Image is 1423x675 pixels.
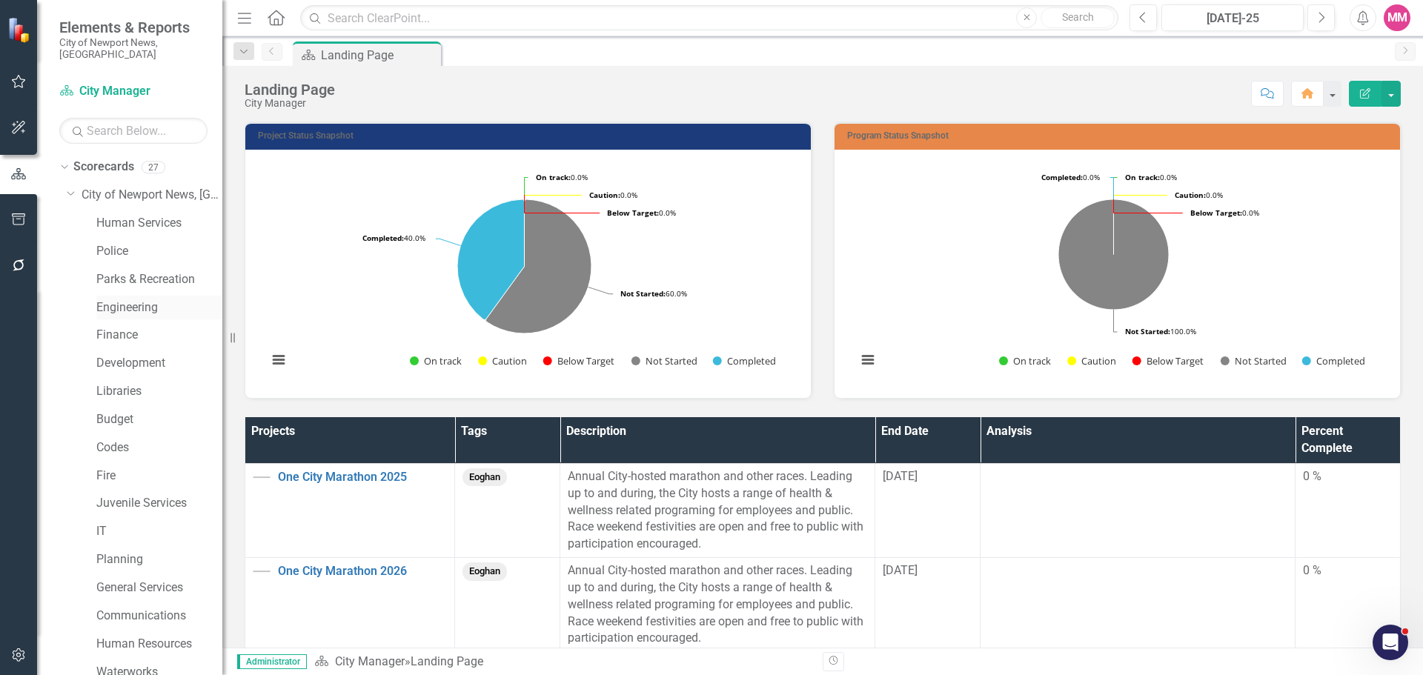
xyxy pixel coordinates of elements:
button: View chart menu, Chart [858,350,878,370]
a: City of Newport News, [GEOGRAPHIC_DATA] [82,187,222,204]
a: IT [96,523,222,540]
span: Search [1062,11,1094,23]
a: Parks & Recreation [96,271,222,288]
button: View chart menu, Chart [268,350,289,370]
a: City Manager [59,83,208,100]
text: 0.0% [589,190,637,200]
text: 0.0% [536,172,588,182]
p: Annual City-hosted marathon and other races. Leading up to and during, the City hosts a range of ... [568,562,867,647]
a: Fire [96,468,222,485]
div: Landing Page [245,82,335,98]
tspan: On track: [536,172,571,182]
small: City of Newport News, [GEOGRAPHIC_DATA] [59,36,208,61]
a: Libraries [96,383,222,400]
span: Eoghan [462,562,507,581]
a: One City Marathon 2025 [278,470,447,484]
text: 0.0% [1125,172,1177,182]
td: Double-Click to Edit [455,463,560,557]
svg: Interactive chart [260,161,789,383]
text: 0.0% [1175,190,1223,200]
button: Show Not Started [1221,354,1286,368]
button: Show Caution [1067,354,1116,368]
input: Search ClearPoint... [300,5,1118,31]
div: City Manager [245,98,335,109]
a: City Manager [335,654,405,668]
path: Not Started, 3. [486,199,591,333]
a: Human Services [96,215,222,232]
span: [DATE] [883,469,918,483]
button: Show Below Target [543,354,615,368]
td: Double-Click to Edit [455,558,560,652]
text: 100.0% [1125,326,1196,336]
tspan: On track: [1125,172,1160,182]
tspan: Not Started: [1125,326,1170,336]
button: Show On track [410,354,462,368]
h3: Program Status Snapshot [847,131,1393,141]
td: Double-Click to Edit [560,558,875,652]
div: Chart. Highcharts interactive chart. [260,161,796,383]
tspan: Completed: [362,233,404,243]
a: One City Marathon 2026 [278,565,447,578]
svg: Interactive chart [849,161,1378,383]
text: Not Started [1235,354,1287,368]
a: Communications [96,608,222,625]
div: 0 % [1303,468,1393,485]
text: 0.0% [607,207,676,218]
a: Human Resources [96,636,222,653]
a: Budget [96,411,222,428]
div: Chart. Highcharts interactive chart. [849,161,1385,383]
span: Administrator [237,654,307,669]
a: Planning [96,551,222,568]
tspan: Not Started: [620,288,666,299]
a: Development [96,355,222,372]
td: Double-Click to Edit [981,463,1296,557]
button: Show Completed [1302,354,1365,368]
td: Double-Click to Edit [560,463,875,557]
button: [DATE]-25 [1161,4,1304,31]
a: General Services [96,579,222,596]
button: Search [1041,7,1115,28]
img: Not Started [253,468,271,486]
button: Show On track [999,354,1051,368]
button: Show Not Started [631,354,697,368]
text: 40.0% [362,233,425,243]
div: Landing Page [321,46,437,64]
tspan: Below Target: [1190,207,1242,218]
button: Show Completed [713,354,776,368]
td: Double-Click to Edit [875,558,981,652]
td: Double-Click to Edit [1296,463,1401,557]
td: Double-Click to Edit [981,558,1296,652]
input: Search Below... [59,118,208,144]
td: Double-Click to Edit Right Click for Context Menu [245,558,455,652]
p: Annual City-hosted marathon and other races. Leading up to and during, the City hosts a range of ... [568,468,867,553]
div: 0 % [1303,562,1393,579]
td: Double-Click to Edit [1296,558,1401,652]
span: Elements & Reports [59,19,208,36]
text: 60.0% [620,288,687,299]
tspan: Caution: [589,190,620,200]
td: Double-Click to Edit [875,463,981,557]
button: Show Below Target [1132,354,1204,368]
text: Not Started [646,354,697,368]
button: Show Caution [478,354,527,368]
div: Landing Page [411,654,483,668]
tspan: Completed: [1041,172,1083,182]
a: Finance [96,327,222,344]
img: Not Started [253,562,271,580]
tspan: Caution: [1175,190,1206,200]
tspan: Below Target: [607,207,659,218]
text: 0.0% [1041,172,1100,182]
button: MM [1384,4,1410,31]
td: Double-Click to Edit Right Click for Context Menu [245,463,455,557]
h3: Project Status Snapshot [258,131,803,141]
text: 0.0% [1190,207,1259,218]
span: [DATE] [883,563,918,577]
a: Engineering [96,299,222,316]
iframe: Intercom live chat [1373,625,1408,660]
div: 27 [142,161,165,173]
a: Juvenile Services [96,495,222,512]
img: ClearPoint Strategy [7,16,34,43]
span: Eoghan [462,468,507,487]
path: Not Started, 2. [1058,199,1169,310]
